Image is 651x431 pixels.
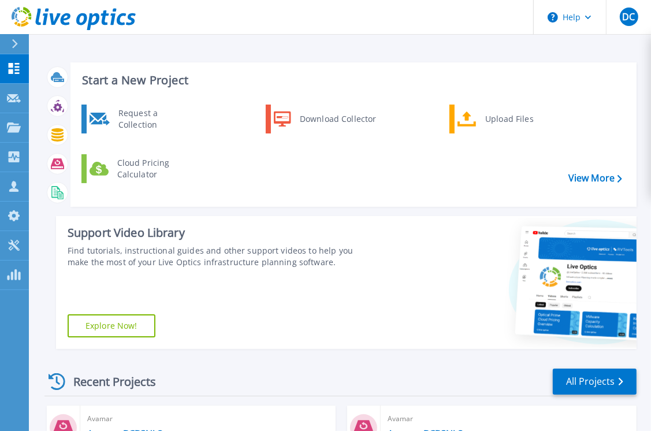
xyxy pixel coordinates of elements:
div: Cloud Pricing Calculator [111,157,197,180]
a: Upload Files [449,105,568,133]
a: All Projects [553,369,637,395]
h3: Start a New Project [82,74,622,87]
a: View More [568,173,622,184]
div: Recent Projects [44,367,172,396]
span: Avamar [87,413,329,425]
a: Download Collector [266,105,384,133]
div: Find tutorials, instructional guides and other support videos to help you make the most of your L... [68,245,368,268]
div: Upload Files [479,107,565,131]
div: Support Video Library [68,225,368,240]
a: Cloud Pricing Calculator [81,154,200,183]
span: Avamar [388,413,630,425]
div: Request a Collection [113,107,197,131]
a: Explore Now! [68,314,155,337]
a: Request a Collection [81,105,200,133]
div: Download Collector [294,107,381,131]
span: DC [622,12,635,21]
